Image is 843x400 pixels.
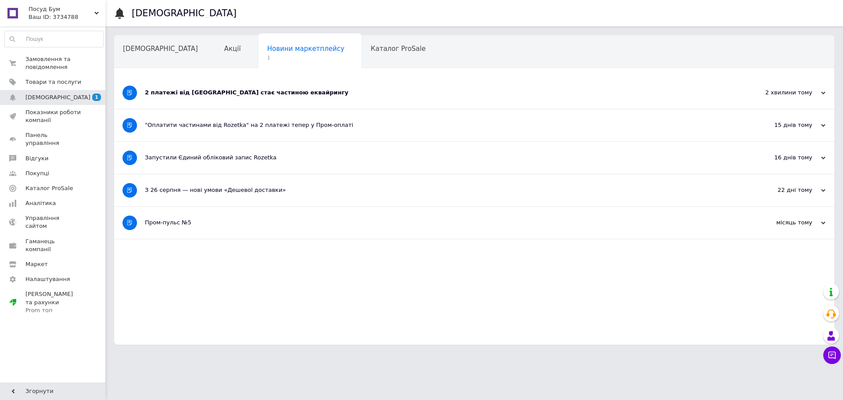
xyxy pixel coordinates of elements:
[738,154,825,162] div: 16 днів тому
[145,121,738,129] div: "Оплатити частинами від Rozetka" на 2 платежі тепер у Пром-оплаті
[25,78,81,86] span: Товари та послуги
[29,13,105,21] div: Ваш ID: 3734788
[224,45,241,53] span: Акції
[371,45,425,53] span: Каталог ProSale
[738,89,825,97] div: 2 хвилини тому
[145,186,738,194] div: З 26 серпня — нові умови «Дешевої доставки»
[25,108,81,124] span: Показники роботи компанії
[92,94,101,101] span: 1
[25,155,48,162] span: Відгуки
[145,154,738,162] div: Запустили Єдиний обліковий запис Rozetka
[25,306,81,314] div: Prom топ
[738,121,825,129] div: 15 днів тому
[25,214,81,230] span: Управління сайтом
[5,31,103,47] input: Пошук
[738,186,825,194] div: 22 дні тому
[267,54,344,61] span: 1
[29,5,94,13] span: Посуд Бум
[738,219,825,227] div: місяць тому
[123,45,198,53] span: [DEMOGRAPHIC_DATA]
[145,219,738,227] div: Пром-пульс №5
[145,89,738,97] div: 2 платежі від [GEOGRAPHIC_DATA] стає частиною еквайрингу
[25,275,70,283] span: Налаштування
[25,184,73,192] span: Каталог ProSale
[25,238,81,253] span: Гаманець компанії
[25,260,48,268] span: Маркет
[25,94,90,101] span: [DEMOGRAPHIC_DATA]
[823,346,841,364] button: Чат з покупцем
[132,8,237,18] h1: [DEMOGRAPHIC_DATA]
[267,45,344,53] span: Новини маркетплейсу
[25,199,56,207] span: Аналітика
[25,290,81,314] span: [PERSON_NAME] та рахунки
[25,55,81,71] span: Замовлення та повідомлення
[25,169,49,177] span: Покупці
[25,131,81,147] span: Панель управління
